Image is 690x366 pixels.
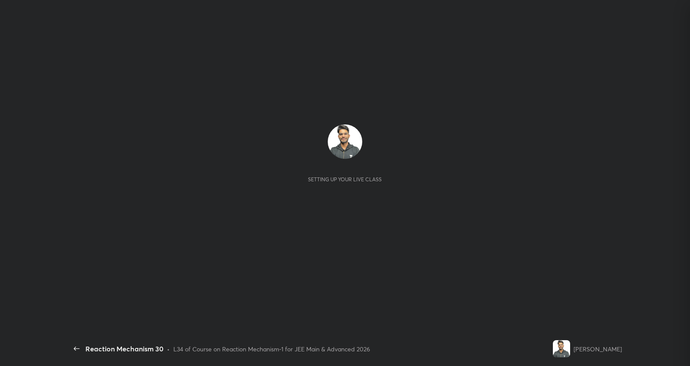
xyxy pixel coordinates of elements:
img: e5c6b02f252e48818ca969f1ceb0ca82.jpg [553,340,570,357]
div: L34 of Course on Reaction Mechanism-1 for JEE Main & Advanced 2026 [173,344,370,354]
div: Setting up your live class [308,176,382,183]
img: e5c6b02f252e48818ca969f1ceb0ca82.jpg [328,124,362,159]
div: Reaction Mechanism 30 [85,344,163,354]
div: • [167,344,170,354]
div: [PERSON_NAME] [574,344,622,354]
